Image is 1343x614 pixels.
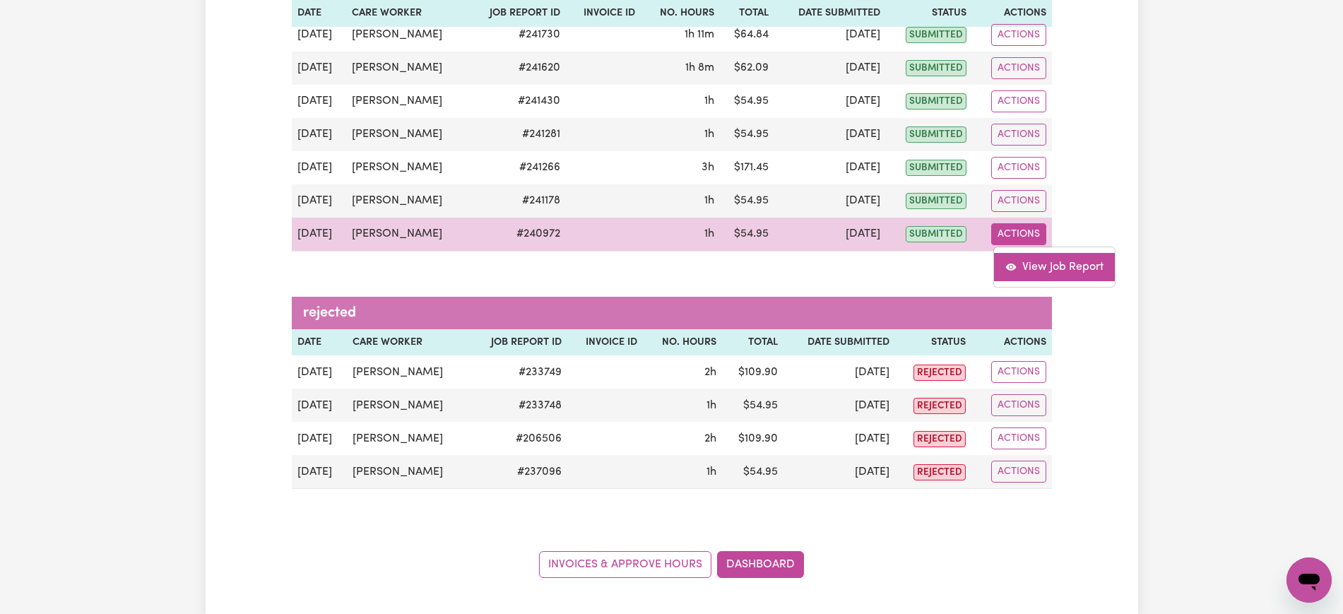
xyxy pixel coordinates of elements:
[993,247,1116,288] div: Actions
[567,329,643,356] th: Invoice ID
[292,329,347,356] th: Date
[292,151,347,184] td: [DATE]
[468,118,566,151] td: # 241281
[722,455,783,489] td: $ 54.95
[346,18,468,52] td: [PERSON_NAME]
[292,297,1052,329] caption: rejected
[991,90,1046,112] button: Actions
[913,398,966,414] span: rejected
[774,52,886,85] td: [DATE]
[704,95,714,107] span: 1 hour
[906,193,966,209] span: submitted
[469,389,567,422] td: # 233748
[469,355,567,389] td: # 233749
[991,24,1046,46] button: Actions
[292,455,347,489] td: [DATE]
[292,52,347,85] td: [DATE]
[783,455,896,489] td: [DATE]
[292,85,347,118] td: [DATE]
[346,118,468,151] td: [PERSON_NAME]
[704,228,714,240] span: 1 hour
[347,389,469,422] td: [PERSON_NAME]
[468,18,566,52] td: # 241730
[774,151,886,184] td: [DATE]
[783,389,896,422] td: [DATE]
[774,184,886,218] td: [DATE]
[722,329,783,356] th: Total
[468,184,566,218] td: # 241178
[991,223,1046,245] button: Actions
[906,226,966,242] span: submitted
[722,355,783,389] td: $ 109.90
[906,60,966,76] span: submitted
[991,461,1046,483] button: Actions
[346,85,468,118] td: [PERSON_NAME]
[347,422,469,455] td: [PERSON_NAME]
[913,464,966,480] span: rejected
[468,151,566,184] td: # 241266
[774,18,886,52] td: [DATE]
[1286,557,1332,603] iframe: Button to launch messaging window
[991,190,1046,212] button: Actions
[347,355,469,389] td: [PERSON_NAME]
[346,151,468,184] td: [PERSON_NAME]
[991,427,1046,449] button: Actions
[991,124,1046,146] button: Actions
[913,431,966,447] span: rejected
[971,329,1051,356] th: Actions
[346,184,468,218] td: [PERSON_NAME]
[347,329,469,356] th: Care worker
[720,218,775,252] td: $ 54.95
[720,52,775,85] td: $ 62.09
[720,151,775,184] td: $ 171.45
[685,29,714,40] span: 1 hour 11 minutes
[704,433,716,444] span: 2 hours
[539,551,711,578] a: Invoices & Approve Hours
[292,218,347,252] td: [DATE]
[346,52,468,85] td: [PERSON_NAME]
[913,365,966,381] span: rejected
[991,157,1046,179] button: Actions
[720,118,775,151] td: $ 54.95
[706,400,716,411] span: 1 hour
[783,329,896,356] th: Date Submitted
[469,455,567,489] td: # 237096
[292,389,347,422] td: [DATE]
[774,85,886,118] td: [DATE]
[469,329,567,356] th: Job Report ID
[783,422,896,455] td: [DATE]
[685,62,714,73] span: 1 hour 8 minutes
[292,118,347,151] td: [DATE]
[774,218,886,252] td: [DATE]
[468,52,566,85] td: # 241620
[292,355,347,389] td: [DATE]
[994,253,1115,281] a: View job report 240972
[706,466,716,478] span: 1 hour
[292,184,347,218] td: [DATE]
[469,422,567,455] td: # 206506
[347,455,469,489] td: [PERSON_NAME]
[906,160,966,176] span: submitted
[468,218,566,252] td: # 240972
[720,85,775,118] td: $ 54.95
[720,184,775,218] td: $ 54.95
[468,85,566,118] td: # 241430
[704,129,714,140] span: 1 hour
[722,422,783,455] td: $ 109.90
[991,394,1046,416] button: Actions
[702,162,714,173] span: 3 hours
[643,329,722,356] th: No. Hours
[292,422,347,455] td: [DATE]
[720,18,775,52] td: $ 64.84
[895,329,971,356] th: Status
[722,389,783,422] td: $ 54.95
[704,195,714,206] span: 1 hour
[906,126,966,143] span: submitted
[906,27,966,43] span: submitted
[346,218,468,252] td: [PERSON_NAME]
[774,118,886,151] td: [DATE]
[906,93,966,110] span: submitted
[783,355,896,389] td: [DATE]
[717,551,804,578] a: Dashboard
[704,367,716,378] span: 2 hours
